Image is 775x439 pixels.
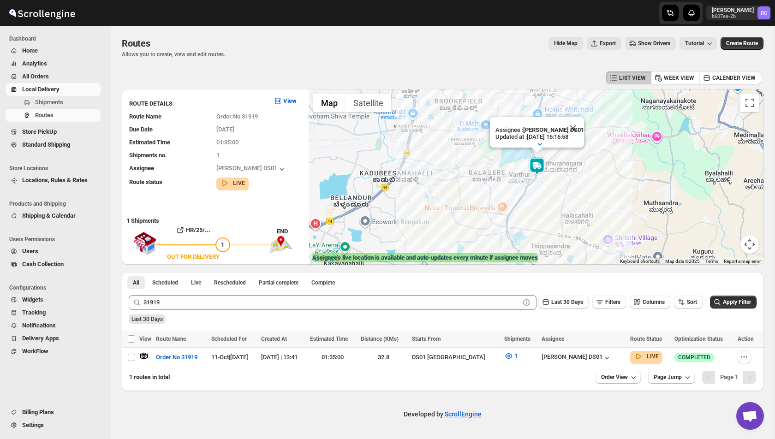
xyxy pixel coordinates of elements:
span: [DATE] [216,126,234,133]
b: View [283,97,297,104]
span: Notifications [22,322,56,329]
button: Toggle fullscreen view [740,94,759,112]
button: Cash Collection [6,258,101,271]
span: Delivery Apps [22,335,59,342]
span: Store Locations [9,165,104,172]
span: Shipments [35,99,63,106]
button: HR/25/... [156,223,230,237]
span: Complete [311,279,335,286]
span: Cash Collection [22,261,64,267]
span: Shipments [504,336,531,342]
a: Report a map error [724,259,761,264]
button: [PERSON_NAME] DS01 [216,165,286,174]
span: COMPLETED [678,354,710,361]
button: Order View [596,371,641,384]
button: Show street map [313,94,346,112]
button: CALENDER VIEW [699,71,761,84]
span: Last 30 Days [551,299,583,305]
span: Scheduled For [211,336,247,342]
b: 1 Shipments [122,213,159,224]
button: Billing Plans [6,406,101,419]
div: DS01 [GEOGRAPHIC_DATA] [412,353,499,362]
span: Dashboard [9,35,104,42]
span: Create Route [726,40,758,47]
label: Assignee's live location is available and auto-updates every minute if assignee moves [312,253,538,262]
span: Last 30 Days [131,316,163,322]
span: Map data ©2025 [665,259,700,264]
span: Analytics [22,60,47,67]
button: Shipping & Calendar [6,209,101,222]
b: HR/25/... [186,226,210,233]
span: 1 [221,241,224,248]
span: Shipments no. [129,152,167,159]
span: Action [738,336,754,342]
span: Billing Plans [22,409,54,415]
button: Apply Filter [710,296,757,308]
span: Route Status [630,336,662,342]
span: 01:35:00 [216,139,238,146]
div: 32.8 [361,353,406,362]
button: User menu [706,6,771,20]
span: Columns [643,299,665,305]
button: WEEK VIEW [651,71,700,84]
span: Apply Filter [723,299,751,305]
span: Hide Map [554,40,578,47]
span: Assignee [542,336,564,342]
span: View [139,336,151,342]
button: Analytics [6,57,101,70]
button: Home [6,44,101,57]
nav: Pagination [702,371,756,384]
span: Order No 31919 [216,113,258,120]
p: Updated at : [DATE] 16:16:58 [495,133,584,140]
span: Scheduled [152,279,178,286]
span: Sort [687,299,697,305]
span: Page Jump [654,374,682,381]
span: Rescheduled [214,279,246,286]
h3: ROUTE DETAILS [129,99,266,108]
img: trip_end.png [269,236,292,254]
span: Shipping & Calendar [22,212,76,219]
span: Optimization Status [674,336,723,342]
span: Order No 31919 [156,353,197,362]
span: Route Name [129,113,161,120]
button: LIVE [634,352,659,361]
span: Filters [605,299,620,305]
button: Keyboard shortcuts [620,258,660,265]
text: RC [761,10,767,16]
p: Allows you to create, view and edit routes. [122,51,225,58]
img: ScrollEngine [7,1,77,24]
button: All routes [127,276,145,289]
span: Users Permissions [9,236,104,243]
a: ScrollEngine [445,410,482,418]
span: WorkFlow [22,348,48,355]
button: Map camera controls [740,235,759,254]
b: LIVE [647,353,659,360]
button: Shipments [6,96,101,109]
button: Filters [592,296,626,308]
span: Products and Shipping [9,200,104,208]
div: END [277,227,304,236]
button: Page Jump [648,371,695,384]
b: LIVE [233,180,245,186]
span: Locations, Rules & Rates [22,177,88,184]
button: WorkFlow [6,345,101,358]
button: Columns [630,296,670,308]
span: 1 routes in total [129,374,170,380]
div: Open chat [736,402,764,430]
button: Locations, Rules & Rates [6,174,101,187]
span: Assignee [129,165,154,172]
div: [PERSON_NAME] DS01 [542,353,612,362]
span: Partial complete [259,279,298,286]
a: Terms (opens in new tab) [705,259,718,264]
span: Live [191,279,201,286]
button: LIVE [220,178,245,188]
button: Users [6,245,101,258]
span: Store PickUp [22,128,57,135]
span: Users [22,248,38,255]
span: Show Drivers [638,40,670,47]
span: 1 [514,352,518,359]
button: LIST VIEW [606,71,651,84]
p: [PERSON_NAME] [712,6,754,14]
span: WEEK VIEW [664,74,694,82]
p: b607ea-2b [712,14,754,19]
